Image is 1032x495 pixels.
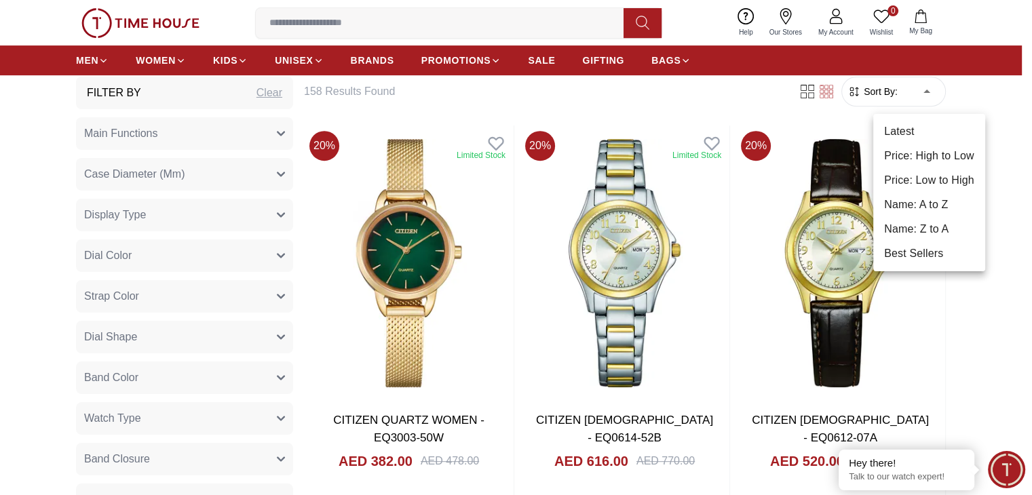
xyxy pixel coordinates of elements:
[873,217,985,241] li: Name: Z to A
[873,241,985,266] li: Best Sellers
[988,451,1025,488] div: Chat Widget
[849,471,964,483] p: Talk to our watch expert!
[873,144,985,168] li: Price: High to Low
[849,456,964,470] div: Hey there!
[873,119,985,144] li: Latest
[873,193,985,217] li: Name: A to Z
[873,168,985,193] li: Price: Low to High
